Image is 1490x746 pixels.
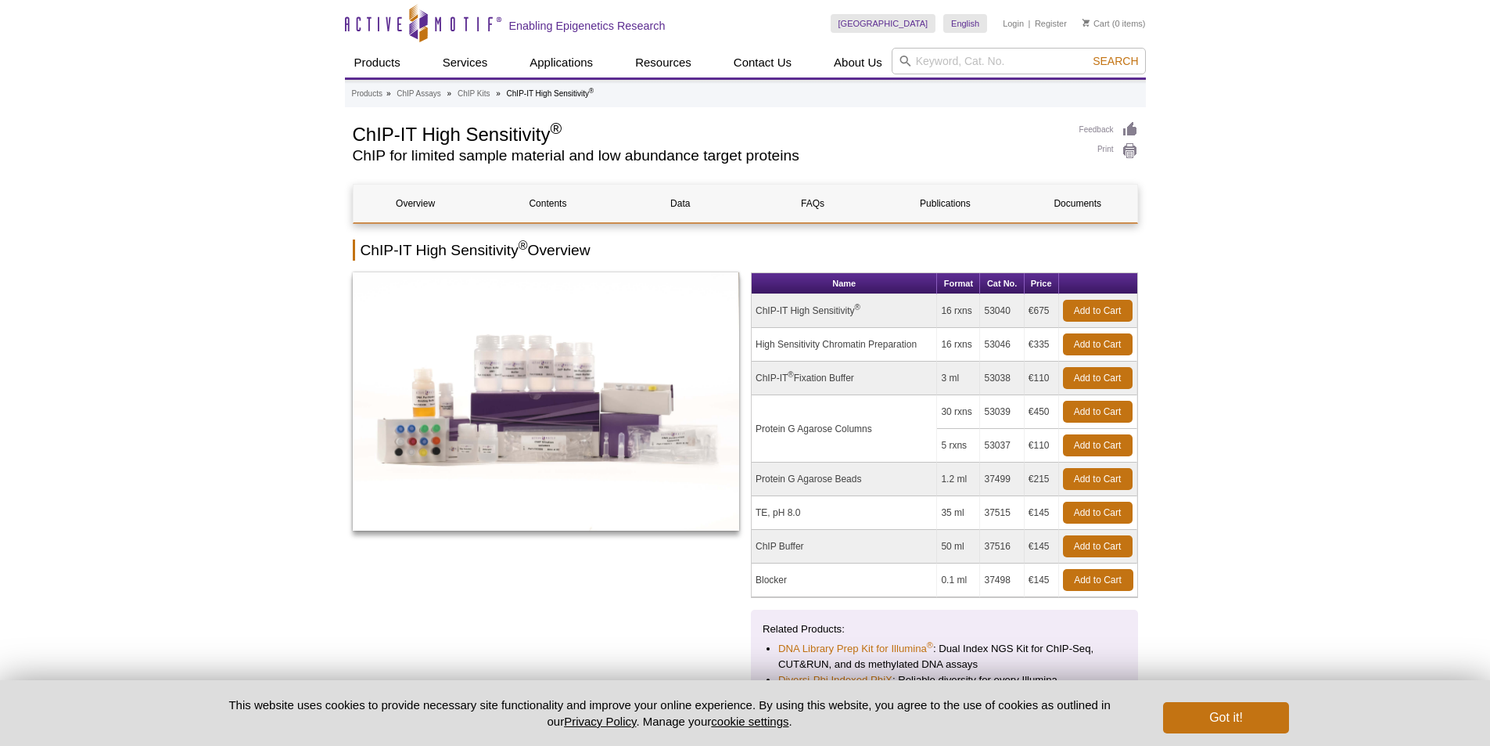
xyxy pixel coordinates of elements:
[752,328,937,362] td: High Sensitivity Chromatin Preparation
[1082,18,1110,29] a: Cart
[202,697,1138,730] p: This website uses cookies to provide necessary site functionality and improve your online experie...
[1163,702,1288,733] button: Got it!
[1093,55,1138,67] span: Search
[1025,463,1059,496] td: €215
[980,496,1024,530] td: 37515
[1025,564,1059,597] td: €145
[1082,14,1146,33] li: (0 items)
[564,715,636,728] a: Privacy Policy
[1025,530,1059,564] td: €145
[937,564,980,597] td: 0.1 ml
[752,273,937,294] th: Name
[486,185,610,222] a: Contents
[345,48,410,77] a: Products
[937,273,980,294] th: Format
[1063,300,1133,322] a: Add to Cart
[937,328,980,362] td: 16 rxns
[397,87,441,101] a: ChIP Assays
[1003,18,1024,29] a: Login
[980,463,1024,496] td: 37499
[855,303,860,312] sup: ®
[1029,14,1031,33] li: |
[752,564,937,597] td: Blocker
[496,89,501,98] li: »
[831,14,936,33] a: [GEOGRAPHIC_DATA]
[763,622,1126,637] p: Related Products:
[1063,333,1133,355] a: Add to Cart
[1025,395,1059,429] td: €450
[1025,294,1059,328] td: €675
[752,496,937,530] td: TE, pH 8.0
[386,89,391,98] li: »
[980,362,1024,395] td: 53038
[433,48,497,77] a: Services
[778,672,892,688] a: Diversi-Phi Indexed PhiX
[353,272,740,531] img: ChIP-IT High Sensitivity Kit
[1063,535,1133,557] a: Add to Cart
[778,641,1111,672] li: : Dual Index NGS Kit for ChIP-Seq, CUT&RUN, and ds methylated DNA assays
[1025,429,1059,463] td: €110
[980,530,1024,564] td: 37516
[1088,54,1143,68] button: Search
[943,14,987,33] a: English
[927,640,933,650] sup: ®
[980,564,1024,597] td: 37498
[354,185,478,222] a: Overview
[353,149,1064,163] h2: ChIP for limited sample material and low abundance target proteins
[507,89,594,98] li: ChIP-IT High Sensitivity
[724,48,801,77] a: Contact Us
[352,87,382,101] a: Products
[458,87,490,101] a: ChIP Kits
[618,185,742,222] a: Data
[980,429,1024,463] td: 53037
[626,48,701,77] a: Resources
[937,395,980,429] td: 30 rxns
[1079,142,1138,160] a: Print
[353,121,1064,145] h1: ChIP-IT High Sensitivity
[937,294,980,328] td: 16 rxns
[937,429,980,463] td: 5 rxns
[1063,434,1133,456] a: Add to Cart
[589,87,594,95] sup: ®
[937,530,980,564] td: 50 ml
[892,48,1146,74] input: Keyword, Cat. No.
[447,89,452,98] li: »
[1063,367,1133,389] a: Add to Cart
[520,48,602,77] a: Applications
[1025,362,1059,395] td: €110
[1015,185,1140,222] a: Documents
[980,294,1024,328] td: 53040
[752,294,937,328] td: ChIP-IT High Sensitivity
[752,463,937,496] td: Protein G Agarose Beads
[752,395,937,463] td: Protein G Agarose Columns
[1025,496,1059,530] td: €145
[980,395,1024,429] td: 53039
[824,48,892,77] a: About Us
[353,240,1138,261] h2: ChIP-IT High Sensitivity Overview
[1082,19,1090,27] img: Your Cart
[1025,273,1059,294] th: Price
[1035,18,1067,29] a: Register
[937,463,980,496] td: 1.2 ml
[883,185,1007,222] a: Publications
[937,362,980,395] td: 3 ml
[550,120,562,137] sup: ®
[980,328,1024,362] td: 53046
[752,362,937,395] td: ChIP-IT Fixation Buffer
[1063,502,1133,524] a: Add to Cart
[1063,401,1133,423] a: Add to Cart
[519,239,528,252] sup: ®
[980,273,1024,294] th: Cat No.
[937,496,980,530] td: 35 ml
[509,19,666,33] h2: Enabling Epigenetics Research
[1025,328,1059,362] td: €335
[1063,468,1133,490] a: Add to Cart
[752,530,937,564] td: ChIP Buffer
[750,185,874,222] a: FAQs
[778,672,1111,704] li: : Reliable diversity for every Illumina sequencing run
[1063,569,1133,591] a: Add to Cart
[1079,121,1138,139] a: Feedback
[788,370,793,379] sup: ®
[778,641,933,657] a: DNA Library Prep Kit for Illumina®
[711,715,788,728] button: cookie settings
